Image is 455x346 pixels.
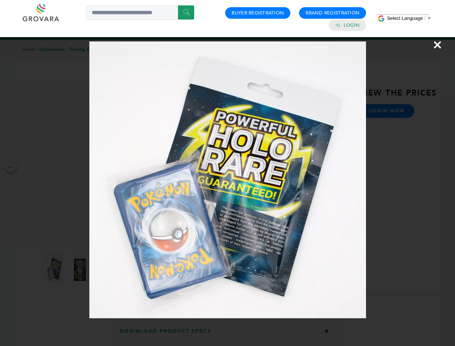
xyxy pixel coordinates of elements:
[305,10,360,16] a: Brand Registration
[387,15,432,21] a: Select Language​
[89,41,366,318] img: Image Preview
[232,10,284,16] a: Buyer Registration
[344,22,360,28] a: Login
[433,35,442,55] span: ×
[387,15,423,21] span: Select Language
[86,5,194,20] input: Search a product or brand...
[427,15,432,21] span: ▼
